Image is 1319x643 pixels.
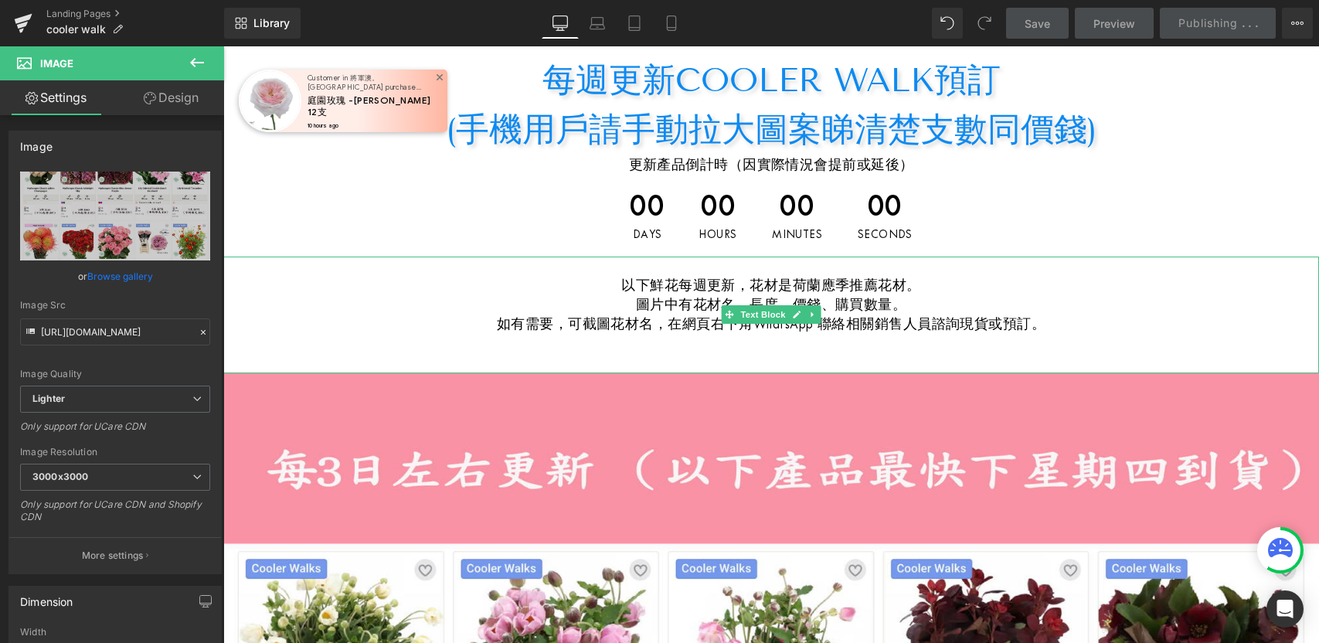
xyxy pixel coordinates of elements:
a: Tablet [616,8,653,39]
button: Redo [969,8,1000,39]
span: Save [1025,15,1050,32]
span: Days [406,182,441,195]
div: or [20,268,210,284]
a: Landing Pages [46,8,224,20]
button: Undo [932,8,963,39]
span: Customer in 將軍澳, [GEOGRAPHIC_DATA] purchased a [84,27,202,46]
span: 10 hours ago [84,75,115,84]
a: Browse gallery [87,263,153,290]
div: Only support for UCare CDN and Shopify CDN [20,498,210,533]
input: Link [20,318,210,345]
a: Mobile [653,8,690,39]
div: Image Resolution [20,447,210,458]
span: Hours [476,182,513,195]
button: More settings [9,537,221,573]
span: 00 [549,144,599,182]
a: New Library [224,8,301,39]
span: Seconds [634,182,689,195]
button: More [1282,8,1313,39]
a: Design [115,80,227,115]
p: More settings [82,549,144,563]
a: Desktop [542,8,579,39]
a: Laptop [579,8,616,39]
b: Lighter [32,393,65,404]
span: Image [40,57,73,70]
div: Image Quality [20,369,210,379]
span: Library [253,16,290,30]
span: 00 [476,144,513,182]
div: Dimension [20,587,73,608]
div: Image [20,131,53,153]
a: Preview [1075,8,1154,39]
span: 00 [406,144,441,182]
span: Minutes [549,182,599,195]
span: 00 [634,144,689,182]
b: 3000x3000 [32,471,88,482]
div: Only support for UCare CDN [20,420,210,443]
div: Open Intercom Messenger [1266,590,1304,628]
a: 庭園玫瑰 -[PERSON_NAME] 12支 [84,48,219,71]
span: Text Block [514,259,565,277]
a: Expand / Collapse [582,259,598,277]
span: Preview [1093,15,1135,32]
div: Width [20,627,210,638]
span: cooler walk [46,23,106,36]
div: Image Src [20,300,210,311]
